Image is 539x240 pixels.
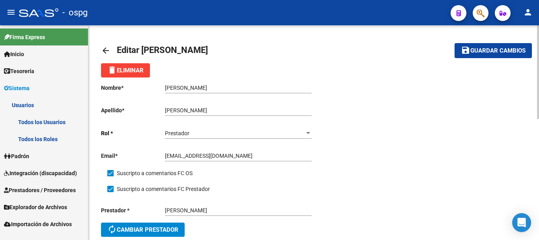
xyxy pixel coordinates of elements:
[117,168,193,178] span: Suscripto a comentarios FC OS
[455,43,532,58] button: Guardar cambios
[4,33,45,42] span: Firma Express
[4,220,72,229] span: Importación de Archivos
[107,226,178,233] span: Cambiar prestador
[101,63,150,77] button: Eliminar
[101,46,110,55] mat-icon: arrow_back
[470,47,526,55] span: Guardar cambios
[107,225,117,234] mat-icon: autorenew
[4,152,29,161] span: Padrón
[512,213,531,232] div: Open Intercom Messenger
[62,4,88,21] span: - ospg
[4,169,77,178] span: Integración (discapacidad)
[4,203,67,212] span: Explorador de Archivos
[101,129,165,138] p: Rol *
[4,186,76,195] span: Prestadores / Proveedores
[165,130,189,136] span: Prestador
[461,45,470,55] mat-icon: save
[107,65,117,75] mat-icon: delete
[107,67,144,74] span: Eliminar
[101,206,165,215] p: Prestador *
[101,106,165,115] p: Apellido
[4,67,34,76] span: Tesorería
[523,8,533,17] mat-icon: person
[101,83,165,92] p: Nombre
[101,223,185,237] button: Cambiar prestador
[117,184,210,194] span: Suscripto a comentarios FC Prestador
[117,45,208,55] span: Editar [PERSON_NAME]
[6,8,16,17] mat-icon: menu
[4,50,24,59] span: Inicio
[4,84,30,93] span: Sistema
[101,151,165,160] p: Email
